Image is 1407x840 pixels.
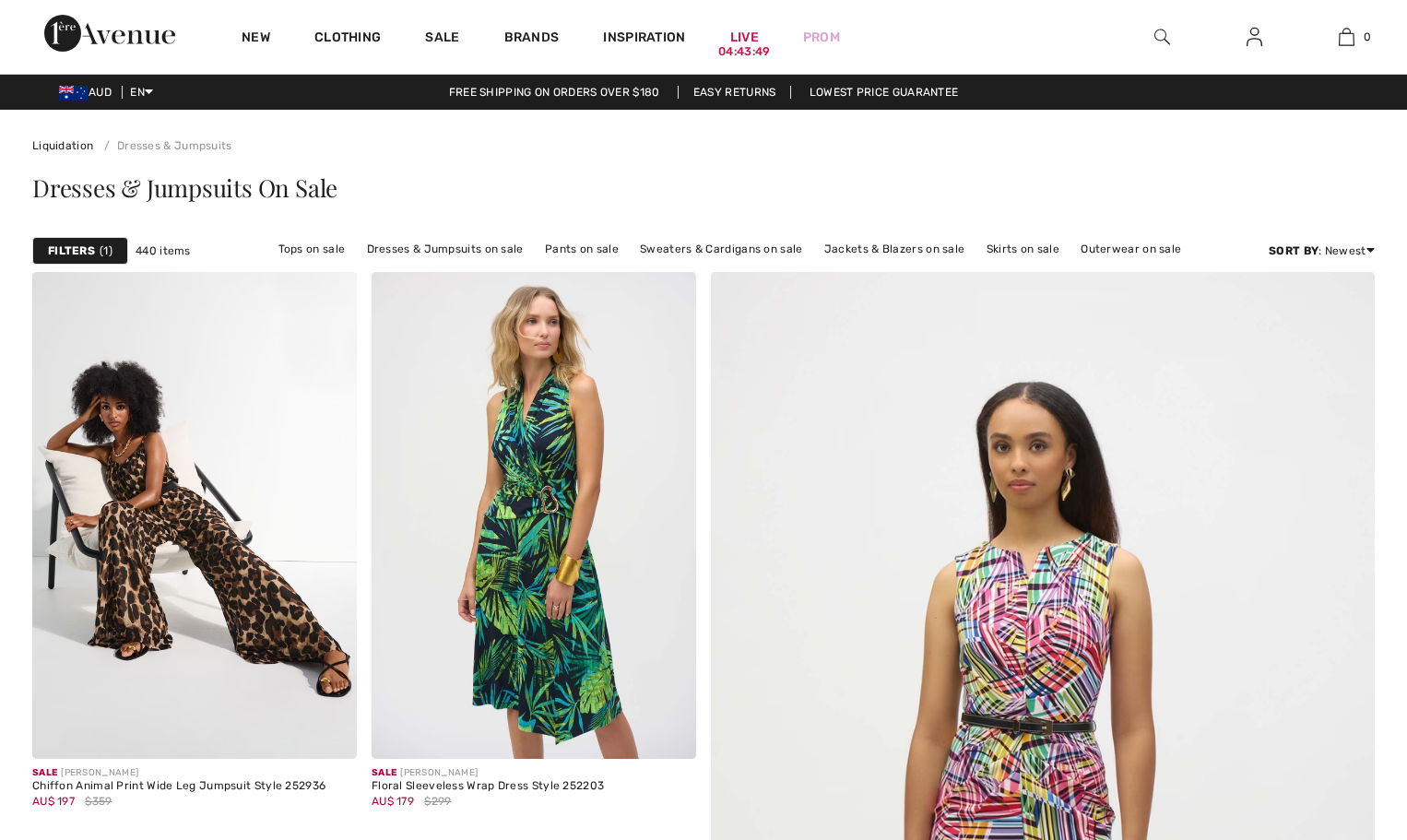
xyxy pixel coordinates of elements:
[59,86,89,101] img: Australian Dollar
[32,780,325,793] div: Chiffon Animal Print Wide Leg Jumpsuit Style 252936
[1290,702,1389,748] iframe: Opens a widget where you can chat to one of our agents
[1071,237,1190,261] a: Outerwear on sale
[372,766,604,780] div: [PERSON_NAME]
[358,237,533,261] a: Dresses & Jumpsuits on sale
[130,86,153,99] span: EN
[1364,29,1371,45] span: 0
[242,30,270,49] a: New
[678,86,792,99] a: Easy Returns
[603,30,685,49] span: Inspiration
[97,139,232,152] a: Dresses & Jumpsuits
[977,237,1069,261] a: Skirts on sale
[1269,243,1375,259] div: : Newest
[730,28,759,47] a: Live04:43:49
[48,243,95,259] strong: Filters
[136,243,191,259] span: 440 items
[269,237,355,261] a: Tops on sale
[32,172,337,204] span: Dresses & Jumpsuits On Sale
[1154,26,1170,48] img: search the website
[803,28,840,47] a: Prom
[85,793,112,810] span: $359
[425,30,459,49] a: Sale
[314,30,381,49] a: Clothing
[100,243,112,259] span: 1
[795,86,974,99] a: Lowest Price Guarantee
[32,795,75,808] span: AU$ 197
[32,766,325,780] div: [PERSON_NAME]
[1269,244,1318,257] strong: Sort By
[372,795,414,808] span: AU$ 179
[631,237,811,261] a: Sweaters & Cardigans on sale
[815,237,975,261] a: Jackets & Blazers on sale
[536,237,628,261] a: Pants on sale
[1247,26,1262,48] img: My Info
[718,43,770,61] div: 04:43:49
[434,86,675,99] a: Free shipping on orders over $180
[59,86,119,99] span: AUD
[1339,26,1354,48] img: My Bag
[372,767,396,778] span: Sale
[32,139,93,152] a: Liquidation
[372,780,604,793] div: Floral Sleeveless Wrap Dress Style 252203
[1232,26,1277,49] a: Sign In
[424,793,451,810] span: $299
[504,30,560,49] a: Brands
[1301,26,1391,48] a: 0
[44,15,175,52] img: 1ère Avenue
[32,272,357,759] img: Chiffon Animal Print Wide Leg Jumpsuit Style 252936. Beige/Black
[32,767,57,778] span: Sale
[372,272,696,759] img: Floral Sleeveless Wrap Dress Style 252203. Midnight Blue/Multi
